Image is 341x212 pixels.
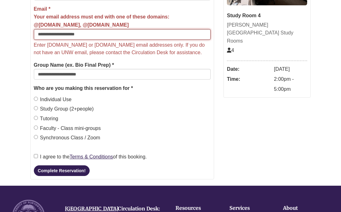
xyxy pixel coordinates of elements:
[70,154,113,159] a: Terms & Conditions
[34,116,38,120] input: Tutoring
[34,96,72,104] label: Individual Use
[34,134,100,142] label: Synchronous Class / Zoom
[34,153,147,161] label: I agree to the of this booking.
[34,126,38,130] input: Faculty - Class mini-groups
[227,48,234,53] span: The capacity of this space
[34,84,211,92] legend: Who are you making this reservation for *
[176,205,210,211] h4: Resources
[227,21,307,45] div: [PERSON_NAME][GEOGRAPHIC_DATA] Study Rooms
[34,135,38,139] input: Synchronous Class / Zoom
[229,205,264,211] h4: Services
[34,97,38,101] input: Individual Use
[227,12,307,20] div: Study Room 4
[34,165,90,176] button: Complete Reservation!
[227,74,271,84] dt: Time:
[34,13,211,29] div: Your email address must end with one of these domains: @[DOMAIN_NAME], @[DOMAIN_NAME]
[34,5,211,29] label: Email *
[283,205,317,211] h4: About
[34,124,101,132] label: Faculty - Class mini-groups
[274,64,307,74] dd: [DATE]
[34,105,94,113] label: Study Group (2+people)
[34,154,38,158] input: I agree to theTerms & Conditionsof this booking.
[65,205,118,212] a: [GEOGRAPHIC_DATA]
[274,74,307,94] dd: 2:00pm - 5:00pm
[34,115,58,123] label: Tutoring
[227,64,271,74] dt: Date:
[34,41,211,56] p: Enter [DOMAIN_NAME] or [DOMAIN_NAME] email addresses only. If you do not have an UNW email, pleas...
[34,61,114,69] label: Group Name (ex. Bio Final Prep) *
[34,106,38,110] input: Study Group (2+people)
[118,206,161,212] h4: Circulation Desk:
